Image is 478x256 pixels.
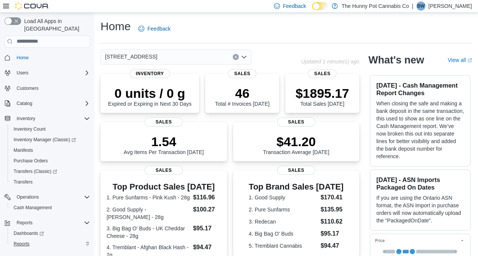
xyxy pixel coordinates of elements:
span: Dashboards [11,229,90,238]
button: Inventory Count [8,124,93,134]
span: Inventory Manager (Classic) [14,137,76,143]
span: Transfers [14,179,32,185]
span: Feedback [147,25,170,32]
span: Home [14,53,90,62]
button: Catalog [14,99,35,108]
span: Inventory Count [14,126,46,132]
a: Dashboards [11,229,47,238]
span: Reports [14,218,90,227]
h3: [DATE] - ASN Imports Packaged On Dates [376,176,464,191]
span: Catalog [14,99,90,108]
span: Dashboards [14,230,44,236]
svg: External link [467,58,472,63]
span: Users [14,68,90,77]
dd: $116.96 [193,193,221,202]
span: Inventory [14,114,90,123]
button: Cash Management [8,202,93,213]
p: 46 [215,86,269,101]
button: Manifests [8,145,93,156]
div: Transaction Average [DATE] [263,134,329,155]
span: Sales [277,166,315,175]
dd: $110.62 [320,217,343,226]
span: Operations [17,194,39,200]
button: Transfers [8,177,93,187]
img: Cova [15,2,49,10]
span: [STREET_ADDRESS] [105,52,157,61]
span: Manifests [14,147,33,153]
button: Open list of options [241,54,247,60]
span: Users [17,70,28,76]
a: View allExternal link [448,57,472,63]
p: $41.20 [263,134,329,149]
div: Bonnie Wong [416,2,425,11]
button: Reports [2,217,93,228]
span: Transfers [11,177,90,187]
a: Reports [11,239,32,248]
p: Updated 1 minute(s) ago [301,59,359,65]
dd: $170.41 [320,193,343,202]
div: Avg Items Per Transaction [DATE] [124,134,204,155]
p: $1895.17 [295,86,349,101]
span: Purchase Orders [14,158,48,164]
p: When closing the safe and making a bank deposit in the same transaction, this used to show as one... [376,100,464,160]
span: Inventory [130,69,170,78]
span: Purchase Orders [11,156,90,165]
span: Manifests [11,146,90,155]
span: Sales [145,117,183,126]
a: Cash Management [11,203,55,212]
span: Customers [17,85,39,91]
div: Total # Invoices [DATE] [215,86,269,107]
button: Inventory [2,113,93,124]
button: Purchase Orders [8,156,93,166]
dd: $95.17 [193,224,221,233]
button: Customers [2,83,93,94]
button: Users [14,68,31,77]
dd: $94.47 [320,241,343,250]
dd: $94.47 [193,243,221,252]
span: Cash Management [14,205,52,211]
dt: 1. Good Supply [249,194,317,201]
dt: 4. Big Bag O' Buds [249,230,317,237]
dd: $95.17 [320,229,343,238]
a: Transfers (Classic) [11,167,60,176]
span: Operations [14,193,90,202]
a: Dashboards [8,228,93,239]
p: If you are using the Ontario ASN format, the ASN Import in purchase orders will now automatically... [376,194,464,224]
a: Inventory Manager (Classic) [8,134,93,145]
p: 1.54 [124,134,204,149]
span: Reports [11,239,90,248]
span: Inventory Count [11,125,90,134]
h3: [DATE] - Cash Management Report Changes [376,82,464,97]
h3: Top Product Sales [DATE] [107,182,221,191]
button: Operations [14,193,42,202]
span: Reports [17,220,32,226]
span: Transfers (Classic) [11,167,90,176]
a: Manifests [11,146,36,155]
p: The Hunny Pot Cannabis Co [342,2,409,11]
span: Home [17,55,29,61]
span: Sales [228,69,257,78]
h2: What's new [368,54,424,66]
span: Sales [308,69,337,78]
a: Inventory Count [11,125,49,134]
a: Inventory Manager (Classic) [11,135,79,144]
span: Load All Apps in [GEOGRAPHIC_DATA] [21,17,90,32]
dd: $100.27 [193,205,221,214]
span: Customers [14,83,90,93]
a: Purchase Orders [11,156,51,165]
span: BW [417,2,424,11]
input: Dark Mode [312,2,328,10]
dt: 2. Pure Sunfarms [249,206,317,213]
p: | [412,2,413,11]
dd: $135.95 [320,205,343,214]
dt: 5. Tremblant Cannabis [249,242,317,250]
span: Sales [277,117,315,126]
span: Inventory Manager (Classic) [11,135,90,144]
button: Operations [2,192,93,202]
button: Reports [14,218,36,227]
h3: Top Brand Sales [DATE] [249,182,343,191]
p: 0 units / 0 g [108,86,192,101]
button: Home [2,52,93,63]
dt: 3. Big Bag O' Buds - UK Cheddar Cheese - 28g [107,225,190,240]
